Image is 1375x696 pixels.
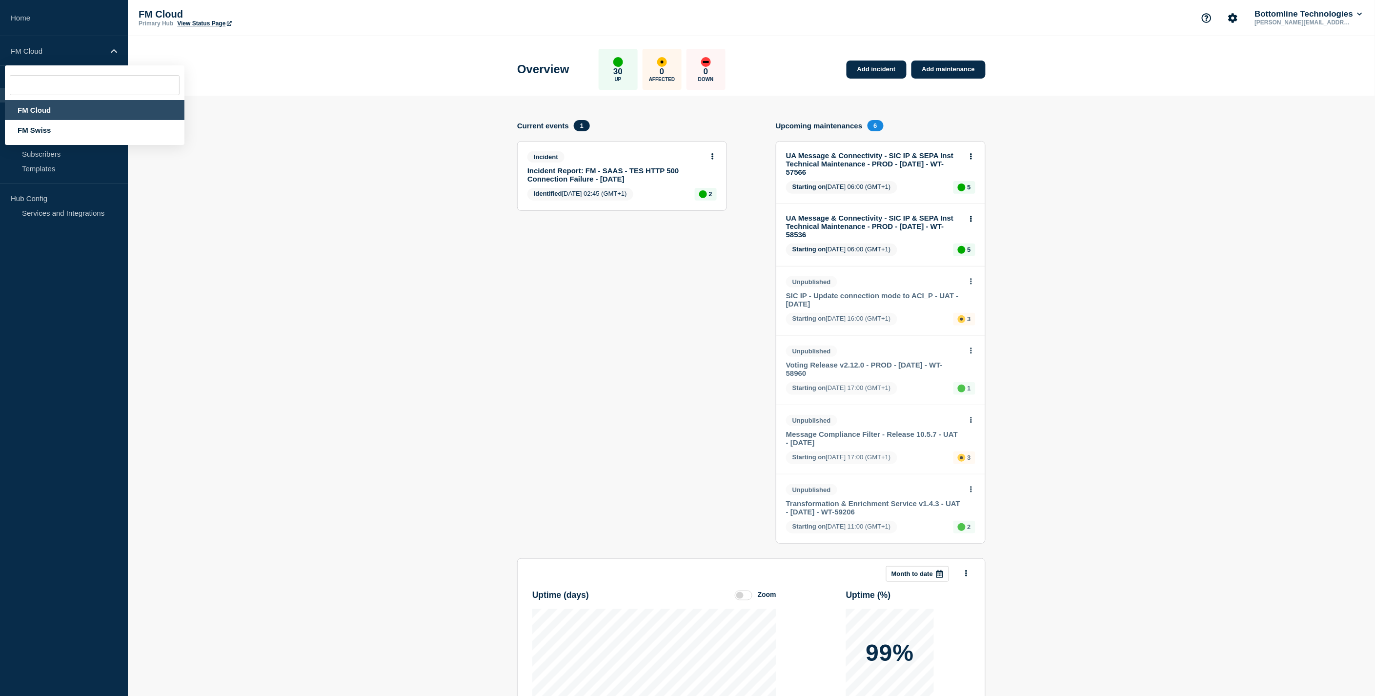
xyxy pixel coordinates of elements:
div: up [958,385,966,392]
p: 2 [968,523,971,531]
a: Voting Release v2.12.0 - PROD - [DATE] - WT-58960 [786,361,962,377]
a: UA Message & Connectivity - SIC IP & SEPA Inst Technical Maintenance - PROD - [DATE] - WT-57566 [786,151,962,176]
a: Transformation & Enrichment Service v1.4.3 - UAT - [DATE] - WT-59206 [786,499,962,516]
button: Bottomline Technologies [1253,9,1364,19]
span: Starting on [792,183,826,190]
button: Month to date [886,566,949,582]
a: Add maintenance [911,61,986,79]
div: up [958,184,966,191]
span: Unpublished [786,276,837,287]
span: [DATE] 17:00 (GMT+1) [786,382,897,395]
span: Incident [527,151,565,163]
p: 30 [613,67,623,77]
a: Incident Report: FM - SAAS - TES HTTP 500 Connection Failure - [DATE] [527,166,704,183]
div: affected [958,454,966,462]
span: Starting on [792,523,826,530]
p: 99% [866,641,914,665]
span: [DATE] 17:00 (GMT+1) [786,451,897,464]
span: Unpublished [786,346,837,357]
button: Support [1196,8,1217,28]
button: Account settings [1223,8,1243,28]
div: FM Cloud [5,100,184,120]
a: Message Compliance Filter - Release 10.5.7 - UAT - [DATE] [786,430,962,447]
a: UA Message & Connectivity - SIC IP & SEPA Inst Technical Maintenance - PROD - [DATE] - WT-58536 [786,214,962,239]
p: 3 [968,315,971,323]
p: 0 [660,67,664,77]
a: Add incident [847,61,907,79]
div: up [958,246,966,254]
p: FM Cloud [139,9,334,20]
span: [DATE] 16:00 (GMT+1) [786,313,897,326]
div: up [699,190,707,198]
p: Month to date [891,570,933,577]
span: 6 [868,120,884,131]
span: Starting on [792,384,826,391]
p: 5 [968,246,971,253]
span: Unpublished [786,415,837,426]
p: Up [615,77,622,82]
span: [DATE] 06:00 (GMT+1) [786,181,897,194]
span: [DATE] 06:00 (GMT+1) [786,244,897,256]
p: 2 [709,190,712,198]
p: Affected [649,77,675,82]
p: 0 [704,67,708,77]
span: Starting on [792,246,826,253]
span: Starting on [792,315,826,322]
span: [DATE] 11:00 (GMT+1) [786,521,897,533]
p: Primary Hub [139,20,173,27]
p: 1 [968,385,971,392]
div: Zoom [758,591,776,598]
div: up [613,57,623,67]
div: FM Swiss [5,120,184,140]
a: SIC IP - Update connection mode to ACI_P - UAT - [DATE] [786,291,962,308]
h4: Current events [517,122,569,130]
p: [PERSON_NAME][EMAIL_ADDRESS][PERSON_NAME][DOMAIN_NAME] [1253,19,1355,26]
span: Identified [534,190,562,197]
a: View Status Page [177,20,231,27]
h1: Overview [517,62,569,76]
p: Down [698,77,714,82]
div: down [701,57,711,67]
span: 1 [574,120,590,131]
div: up [958,523,966,531]
p: 3 [968,454,971,461]
p: 5 [968,184,971,191]
span: Unpublished [786,484,837,495]
h3: Uptime ( days ) [532,590,589,600]
div: affected [958,315,966,323]
h3: Uptime ( % ) [846,590,891,600]
h4: Upcoming maintenances [776,122,863,130]
p: FM Cloud [11,47,104,55]
span: [DATE] 02:45 (GMT+1) [527,188,633,201]
span: Starting on [792,453,826,461]
div: affected [657,57,667,67]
